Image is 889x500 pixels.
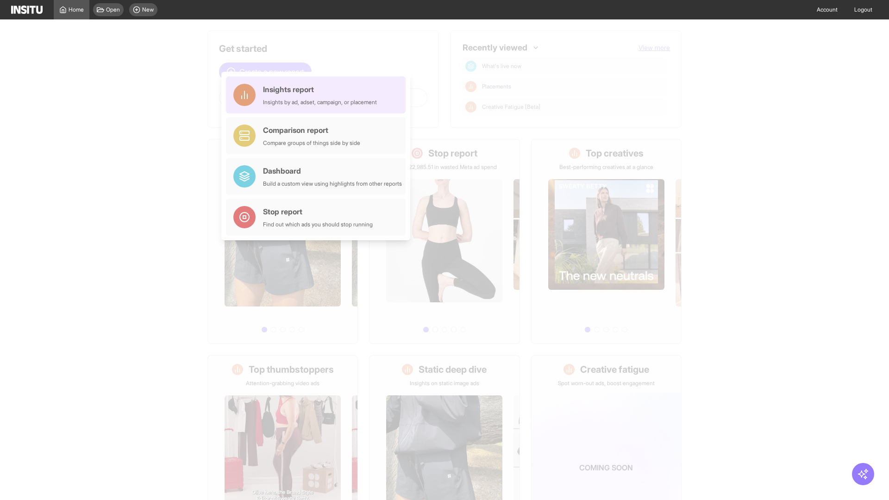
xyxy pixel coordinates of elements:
span: Home [69,6,84,13]
div: Dashboard [263,165,402,176]
span: Open [106,6,120,13]
span: New [142,6,154,13]
div: Find out which ads you should stop running [263,221,373,228]
div: Build a custom view using highlights from other reports [263,180,402,187]
div: Stop report [263,206,373,217]
div: Insights by ad, adset, campaign, or placement [263,99,377,106]
div: Insights report [263,84,377,95]
img: Logo [11,6,43,14]
div: Comparison report [263,125,360,136]
div: Compare groups of things side by side [263,139,360,147]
